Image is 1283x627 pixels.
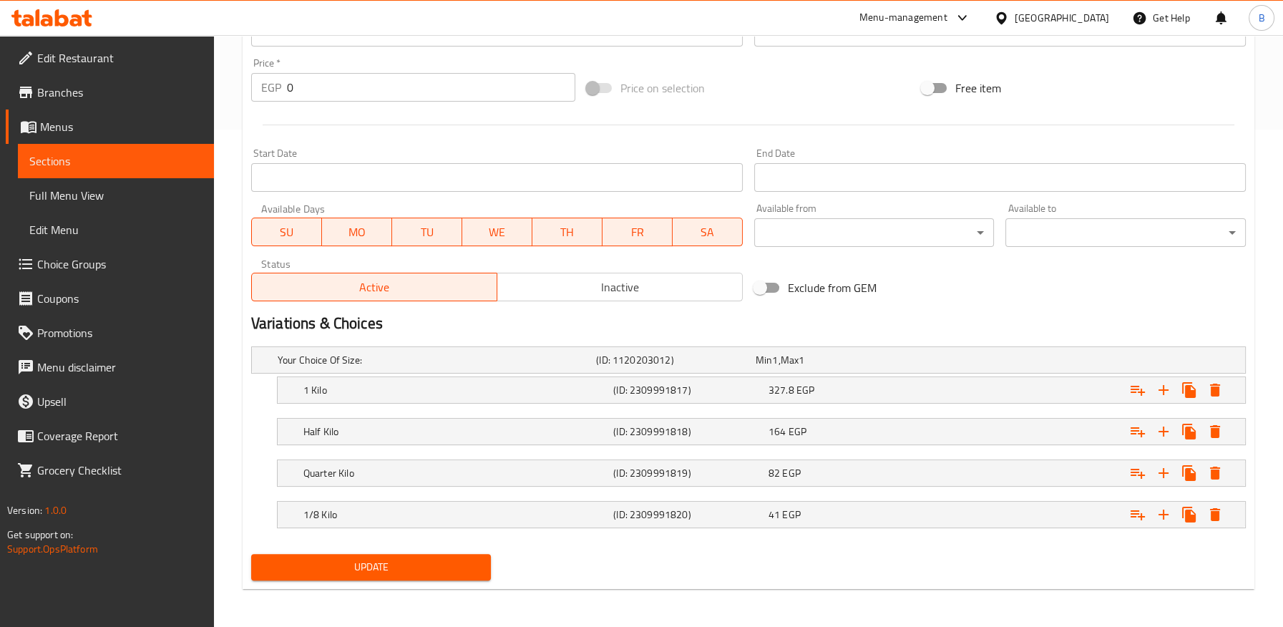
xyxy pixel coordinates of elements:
div: Menu-management [859,9,947,26]
span: 82 [769,464,780,482]
span: Inactive [503,277,737,298]
span: Menus [40,118,203,135]
h5: (ID: 2309991819) [613,466,763,480]
a: Full Menu View [18,178,214,213]
span: SA [678,222,737,243]
span: B [1258,10,1264,26]
span: 1 [799,351,804,369]
button: WE [462,218,532,246]
button: Add choice group [1125,502,1151,528]
a: Support.OpsPlatform [7,540,98,558]
a: Edit Menu [18,213,214,247]
span: Promotions [37,324,203,341]
button: Add new choice [1151,419,1176,444]
button: Delete 1 Kilo [1202,377,1228,403]
h5: (ID: 1120203012) [596,353,750,367]
h5: 1 Kilo [303,383,608,397]
span: Get support on: [7,525,73,544]
span: Edit Menu [29,221,203,238]
a: Branches [6,75,214,110]
button: Clone new choice [1176,460,1202,486]
span: EGP [782,464,800,482]
button: Update [251,554,492,580]
span: 164 [769,422,786,441]
button: Active [251,273,497,301]
button: Delete Quarter Kilo [1202,460,1228,486]
button: TU [392,218,462,246]
button: Add new choice [1151,377,1176,403]
h5: (ID: 2309991820) [613,507,763,522]
div: Expand [278,502,1245,528]
h5: Quarter Kilo [303,466,608,480]
span: Coupons [37,290,203,307]
a: Sections [18,144,214,178]
span: Update [263,558,480,576]
div: Expand [278,460,1245,486]
span: Menu disclaimer [37,359,203,376]
span: Max [781,351,799,369]
span: Price on selection [620,79,705,97]
h5: Half Kilo [303,424,608,439]
span: Sections [29,152,203,170]
button: Add new choice [1151,502,1176,528]
h5: (ID: 2309991818) [613,424,763,439]
span: SU [258,222,316,243]
a: Edit Restaurant [6,41,214,75]
button: SU [251,218,322,246]
span: TU [398,222,457,243]
div: , [756,353,909,367]
span: Coverage Report [37,427,203,444]
a: Choice Groups [6,247,214,281]
span: 327.8 [769,381,794,399]
button: Add choice group [1125,377,1151,403]
span: 1 [772,351,778,369]
h5: 1/8 Kilo [303,507,608,522]
a: Coverage Report [6,419,214,453]
a: Promotions [6,316,214,350]
span: 1.0.0 [44,501,67,520]
span: Branches [37,84,203,101]
h5: (ID: 2309991817) [613,383,763,397]
div: ​ [1005,218,1246,247]
button: Clone new choice [1176,419,1202,444]
a: Menu disclaimer [6,350,214,384]
button: Clone new choice [1176,502,1202,528]
button: SA [673,218,743,246]
span: Exclude from GEM [788,279,877,296]
button: Add choice group [1125,419,1151,444]
button: MO [322,218,392,246]
span: Min [756,351,772,369]
span: MO [328,222,386,243]
div: [GEOGRAPHIC_DATA] [1015,10,1109,26]
input: Please enter price [287,73,575,102]
a: Menus [6,110,214,144]
button: FR [603,218,673,246]
h5: Your Choice Of Size: [278,353,590,367]
button: TH [532,218,603,246]
button: Delete Half Kilo [1202,419,1228,444]
h2: Variations & Choices [251,313,1246,334]
span: FR [608,222,667,243]
button: Add new choice [1151,460,1176,486]
a: Grocery Checklist [6,453,214,487]
span: EGP [796,381,814,399]
span: TH [538,222,597,243]
span: Active [258,277,492,298]
button: Inactive [497,273,743,301]
button: Add choice group [1125,460,1151,486]
span: Edit Restaurant [37,49,203,67]
div: Expand [252,347,1245,373]
a: Coupons [6,281,214,316]
a: Upsell [6,384,214,419]
span: Choice Groups [37,256,203,273]
div: Expand [278,419,1245,444]
span: Version: [7,501,42,520]
div: Expand [278,377,1245,403]
span: Grocery Checklist [37,462,203,479]
span: EGP [782,505,800,524]
button: Clone new choice [1176,377,1202,403]
button: Delete 1/8 Kilo [1202,502,1228,528]
span: EGP [789,422,806,441]
span: Full Menu View [29,187,203,204]
span: Upsell [37,393,203,410]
